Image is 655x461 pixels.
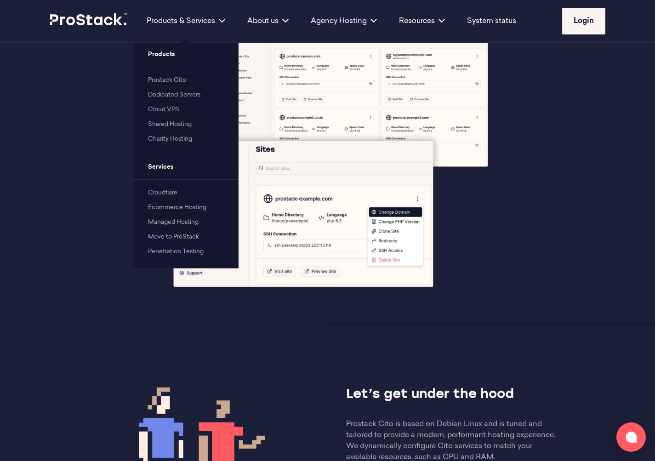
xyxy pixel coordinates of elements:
a: Move to ProStack [148,234,199,240]
a: Login [562,8,605,34]
a: Shared Hosting [148,121,192,127]
div: About us [236,16,300,27]
a: Prostack logo [50,13,128,29]
h3: Let’s get under the hood [346,386,559,404]
a: Charity Hosting [148,136,192,142]
a: Cloudflare [148,190,177,196]
div: Products & Services [136,16,236,27]
div: Agency Hosting [300,16,388,27]
a: Managed Hosting [148,219,199,225]
a: Prostack Cito [148,77,186,83]
span: Products [133,43,238,67]
a: System status [467,16,516,27]
div: Resources [388,16,456,27]
span: Services [133,155,238,179]
span: Login [574,17,594,25]
a: Ecommerce Hosting [148,205,206,211]
a: Penetration Testing [148,249,204,255]
a: Dedicated Servers [148,92,200,98]
img: Cito-website-page-1-768x644.png [161,19,494,299]
a: Cloud VPS [148,107,179,113]
button: Open chat window [616,422,646,452]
